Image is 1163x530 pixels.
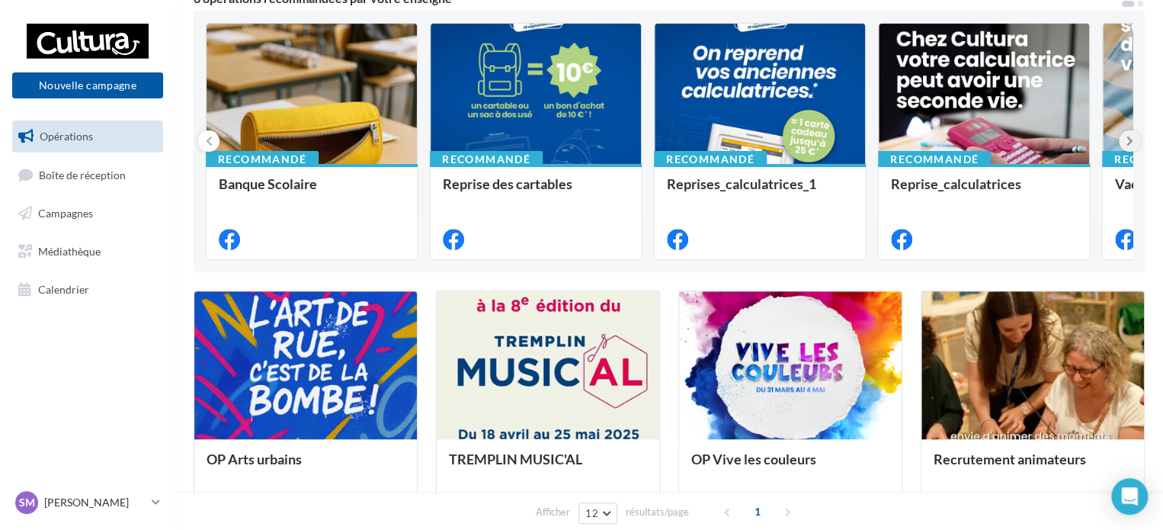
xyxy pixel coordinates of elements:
span: Reprises_calculatrices_1 [667,175,816,192]
span: SM [19,495,35,510]
span: Banque Scolaire [219,175,317,192]
div: Recommandé [654,151,767,168]
button: 12 [578,503,617,524]
span: Reprise_calculatrices [891,175,1021,192]
span: Campagnes [38,207,93,220]
span: Recrutement animateurs [934,451,1086,467]
div: Recommandé [206,151,319,168]
span: Boîte de réception [39,168,126,181]
a: Opérations [9,120,166,153]
span: 1 [745,499,770,524]
p: [PERSON_NAME] [44,495,146,510]
a: Boîte de réception [9,159,166,191]
span: résultats/page [626,505,689,519]
span: Reprise des cartables [443,175,572,192]
span: OP Arts urbains [207,451,302,467]
div: Recommandé [878,151,991,168]
span: Opérations [40,130,93,143]
span: Médiathèque [38,245,101,258]
button: Nouvelle campagne [12,72,163,98]
span: OP Vive les couleurs [691,451,816,467]
div: Open Intercom Messenger [1111,478,1148,515]
a: SM [PERSON_NAME] [12,488,163,517]
a: Campagnes [9,198,166,230]
span: TREMPLIN MUSIC'AL [449,451,582,467]
a: Calendrier [9,274,166,306]
span: Afficher [536,505,570,519]
span: Calendrier [38,282,89,295]
span: 12 [585,507,598,519]
a: Médiathèque [9,236,166,268]
div: Recommandé [430,151,543,168]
